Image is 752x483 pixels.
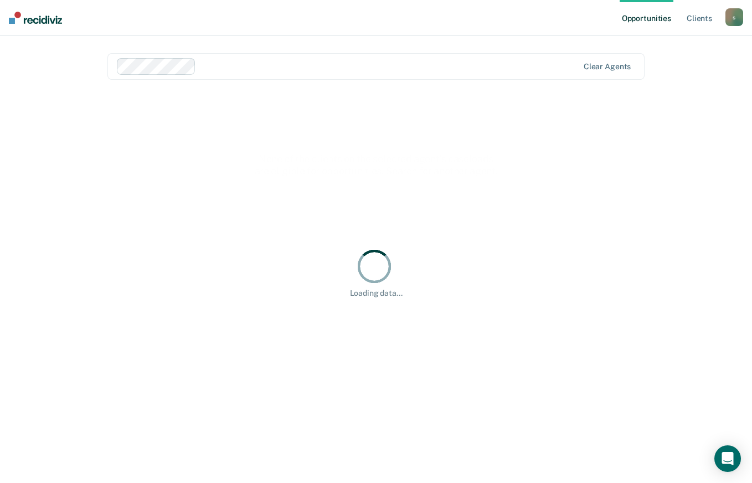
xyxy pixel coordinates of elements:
img: Recidiviz [9,12,62,24]
div: Loading data... [350,289,403,298]
div: Clear agents [584,62,631,71]
div: Open Intercom Messenger [714,445,741,472]
button: s [725,8,743,26]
